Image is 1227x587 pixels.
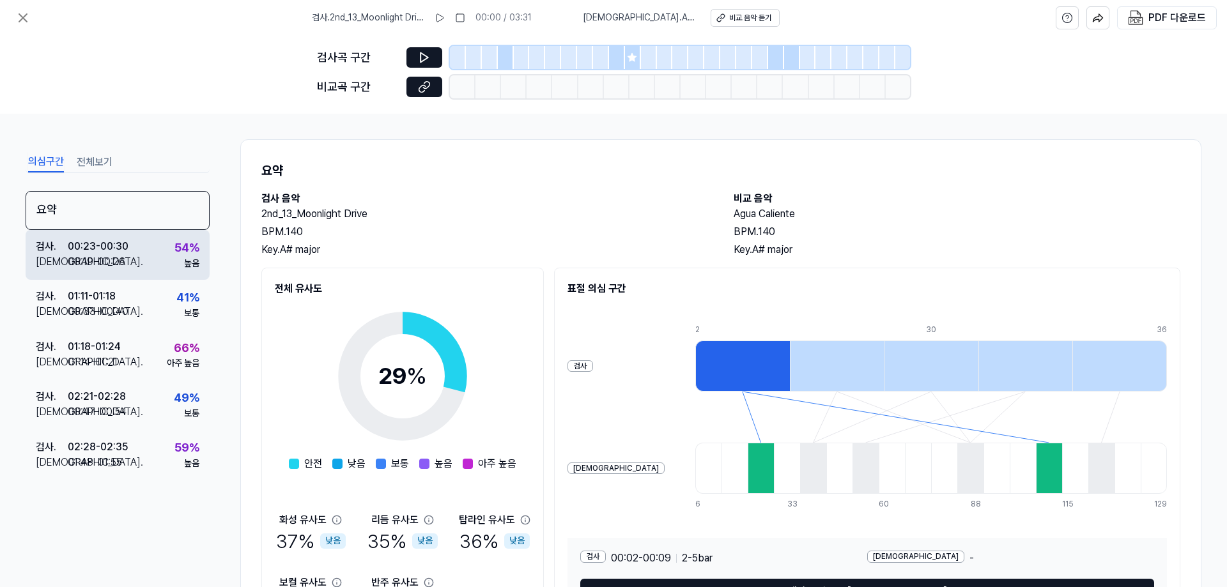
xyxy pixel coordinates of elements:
button: 전체보기 [77,152,112,172]
div: 02:28 - 02:35 [68,439,128,455]
div: 검사 [567,360,593,372]
div: 35 % [367,528,438,554]
h2: 2nd_13_Moonlight Drive [261,206,708,222]
div: 검사 . [36,439,68,455]
div: [DEMOGRAPHIC_DATA] [867,551,964,563]
div: [DEMOGRAPHIC_DATA] [567,462,665,475]
div: [DEMOGRAPHIC_DATA] . [36,254,68,270]
h2: Agua Caliente [734,206,1180,222]
div: 36 [1157,324,1167,335]
div: 29 [378,359,427,393]
div: 낮음 [504,533,530,549]
div: 60 [879,499,905,510]
div: 59 % [174,439,199,457]
div: 6 [695,499,722,510]
span: 검사 . 2nd_13_Moonlight Drive [312,11,424,24]
span: 안전 [304,456,322,471]
div: 낮음 [320,533,346,549]
div: 01:14 - 01:21 [68,354,118,370]
h1: 요약 [261,160,1180,181]
div: 01:11 - 01:18 [68,289,116,304]
div: 높음 [184,257,199,270]
div: 검사 . [36,339,68,354]
span: 보통 [391,456,409,471]
div: 02:21 - 02:28 [68,389,126,404]
div: PDF 다운로드 [1148,10,1206,26]
span: 낮음 [348,456,366,471]
div: 비교 음악 듣기 [729,13,771,24]
div: 검사곡 구간 [317,49,399,67]
img: share [1092,12,1104,24]
div: BPM. 140 [261,224,708,240]
svg: help [1061,11,1073,24]
div: Key. A# major [261,242,708,257]
div: 검사 . [36,289,68,304]
div: 아주 높음 [167,357,199,370]
div: 37 % [276,528,346,554]
div: 높음 [184,457,199,470]
span: 아주 높음 [478,456,516,471]
div: 검사 [580,551,606,563]
div: 00:47 - 00:54 [68,404,127,420]
div: 01:48 - 01:55 [68,455,122,470]
button: 의심구간 [28,152,64,172]
h2: 표절 의심 구간 [567,281,1167,296]
div: 54 % [174,239,199,257]
div: Key. A# major [734,242,1180,257]
button: PDF 다운로드 [1125,7,1208,29]
img: PDF Download [1128,10,1143,26]
div: 36 % [459,528,530,554]
span: 높음 [435,456,452,471]
div: 요약 [26,191,210,230]
span: % [406,362,427,390]
span: 00:02 - 00:09 [611,551,671,566]
button: 비교 음악 듣기 [711,9,780,27]
div: 00:19 - 00:26 [68,254,125,270]
div: 00:33 - 00:40 [68,304,128,319]
div: 검사 . [36,389,68,404]
div: 88 [971,499,997,510]
div: 41 % [176,289,199,307]
div: 검사 . [36,239,68,254]
div: 비교곡 구간 [317,78,399,96]
div: 탑라인 유사도 [459,512,515,528]
span: 2 - 5 bar [682,551,713,566]
div: [DEMOGRAPHIC_DATA] . [36,455,68,470]
div: 보통 [184,408,199,420]
div: 00:00 / 03:31 [475,11,532,24]
div: [DEMOGRAPHIC_DATA] . [36,304,68,319]
div: 01:18 - 01:24 [68,339,121,354]
div: 115 [1062,499,1088,510]
button: help [1056,6,1079,29]
h2: 검사 음악 [261,191,708,206]
div: 낮음 [412,533,438,549]
span: [DEMOGRAPHIC_DATA] . Agua Caliente [583,11,695,24]
h2: 전체 유사도 [275,281,530,296]
div: BPM. 140 [734,224,1180,240]
div: 33 [787,499,814,510]
div: [DEMOGRAPHIC_DATA] . [36,404,68,420]
div: 화성 유사도 [279,512,327,528]
div: 2 [695,324,790,335]
div: 49 % [174,389,199,408]
div: 리듬 유사도 [371,512,419,528]
div: 129 [1154,499,1167,510]
div: - [867,551,1154,566]
div: 00:23 - 00:30 [68,239,128,254]
div: [DEMOGRAPHIC_DATA] . [36,354,68,370]
div: 66 % [174,339,199,358]
div: 보통 [184,307,199,320]
h2: 비교 음악 [734,191,1180,206]
div: 30 [926,324,1021,335]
